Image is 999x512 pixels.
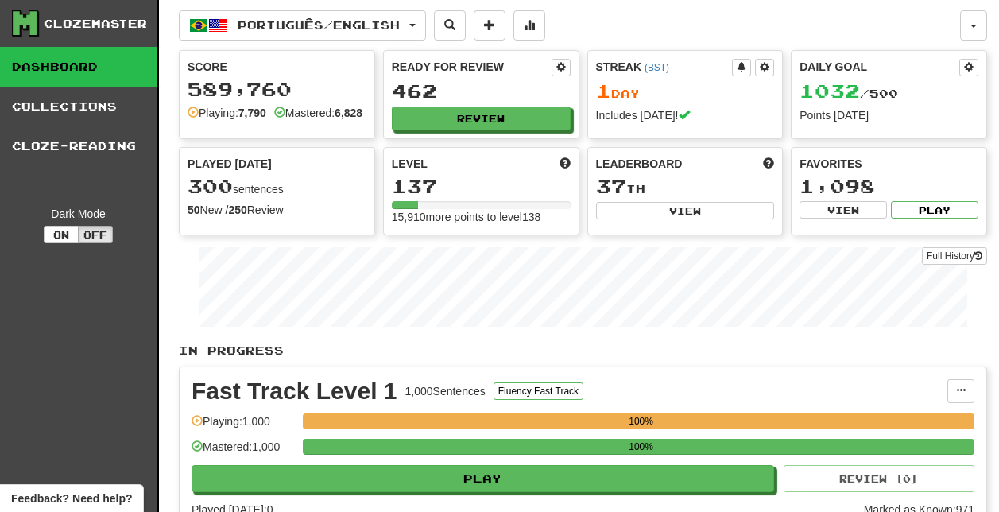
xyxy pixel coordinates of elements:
div: th [596,176,775,197]
div: 462 [392,81,571,101]
button: Add sentence to collection [474,10,505,41]
div: 137 [392,176,571,196]
strong: 50 [188,204,200,216]
div: 100% [308,413,974,429]
span: 300 [188,175,233,197]
button: More stats [513,10,545,41]
strong: 250 [228,204,246,216]
button: Off [78,226,113,243]
span: This week in points, UTC [763,156,774,172]
span: Open feedback widget [11,491,132,506]
div: Ready for Review [392,59,552,75]
div: 15,910 more points to level 138 [392,209,571,225]
div: 100% [308,439,974,455]
div: Playing: [188,105,266,121]
span: Português / English [238,18,400,32]
strong: 6,828 [335,107,362,119]
span: / 500 [800,87,898,100]
strong: 7,790 [238,107,266,119]
div: Daily Goal [800,59,959,76]
button: Play [192,465,774,492]
div: 1,000 Sentences [405,383,486,399]
div: Points [DATE] [800,107,978,123]
div: Fast Track Level 1 [192,379,397,403]
span: Played [DATE] [188,156,272,172]
div: Day [596,81,775,102]
span: Score more points to level up [560,156,571,172]
span: 1032 [800,80,860,102]
div: Playing: 1,000 [192,413,295,440]
a: Full History [922,247,987,265]
div: Favorites [800,156,978,172]
div: 589,760 [188,80,366,99]
span: 1 [596,80,611,102]
span: 37 [596,175,626,197]
div: Streak [596,59,733,75]
div: Includes [DATE]! [596,107,775,123]
div: Dark Mode [12,206,145,222]
button: Português/English [179,10,426,41]
div: 1,098 [800,176,978,196]
div: Mastered: 1,000 [192,439,295,465]
div: New / Review [188,202,366,218]
button: Search sentences [434,10,466,41]
button: On [44,226,79,243]
button: Fluency Fast Track [494,382,583,400]
button: Play [891,201,978,219]
a: (BST) [645,62,669,73]
div: Clozemaster [44,16,147,32]
button: View [800,201,887,219]
button: View [596,202,775,219]
div: Mastered: [274,105,362,121]
button: Review (0) [784,465,974,492]
div: sentences [188,176,366,197]
span: Level [392,156,428,172]
span: Leaderboard [596,156,683,172]
button: Review [392,107,571,130]
div: Score [188,59,366,75]
p: In Progress [179,343,987,359]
